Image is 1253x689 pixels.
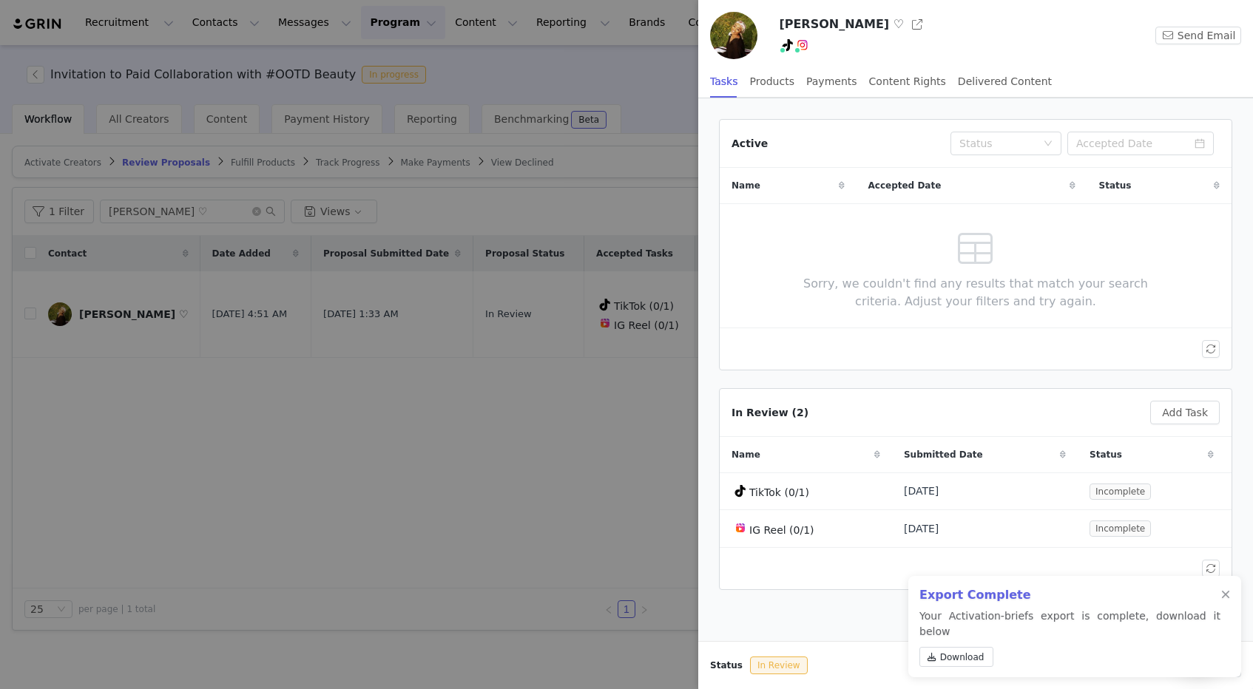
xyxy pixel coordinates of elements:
span: Sorry, we couldn't find any results that match your search criteria. Adjust your filters and try ... [781,275,1171,310]
a: Download [919,647,993,667]
span: [DATE] [904,483,939,499]
span: TikTok (0/1) [749,486,809,498]
span: Name [732,448,760,461]
span: Status [1090,448,1122,461]
div: In Review (2) [732,405,808,421]
img: instagram.svg [797,39,808,51]
div: Products [750,65,794,98]
span: Name [732,179,760,192]
span: Accepted Date [868,179,942,192]
div: Content Rights [869,65,946,98]
p: Your Activation-briefs export is complete, download it below [919,608,1220,673]
span: IG Reel (0/1) [749,524,814,536]
span: [DATE] [904,521,939,537]
article: Active [719,119,1232,370]
div: Tasks [710,65,738,98]
img: f3d495b3-bee9-4aaf-8919-aa61b86132af.jpg [710,12,757,59]
article: In Review [719,388,1232,590]
h2: Export Complete [919,586,1220,604]
span: Incomplete [1090,483,1151,500]
img: instagram-reels.svg [734,522,746,534]
h3: [PERSON_NAME] ♡ [779,16,904,33]
input: Accepted Date [1067,132,1214,155]
button: Send Email [1155,27,1241,44]
span: In Review [750,656,808,674]
span: Submitted Date [904,448,983,461]
span: Status [1099,179,1132,192]
i: icon: calendar [1195,138,1205,149]
div: Active [732,136,768,152]
span: Download [940,651,984,664]
span: Status [710,659,743,672]
span: Incomplete [1090,520,1151,537]
div: Payments [806,65,857,98]
button: Add Task [1150,401,1220,424]
div: Delivered Content [958,65,1052,98]
i: icon: down [1044,139,1053,149]
div: Status [959,136,1036,151]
